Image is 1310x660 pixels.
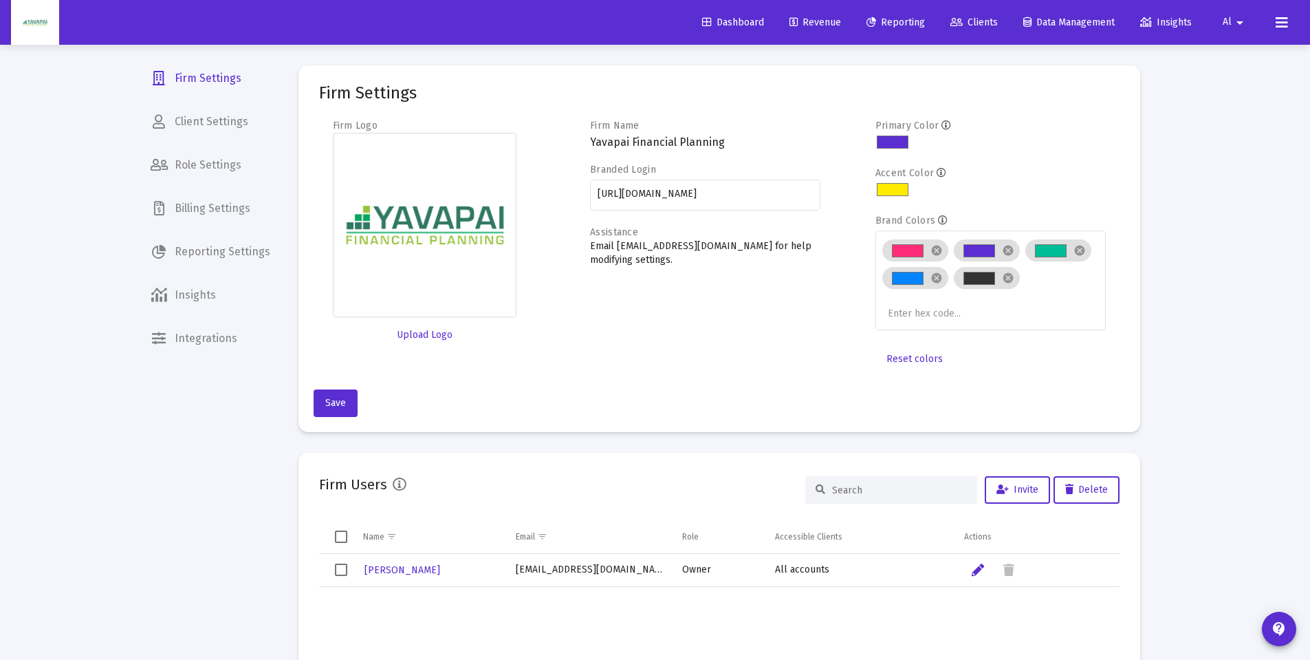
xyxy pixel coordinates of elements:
[353,520,506,553] td: Column Name
[875,120,939,131] label: Primary Color
[930,244,943,257] mat-icon: cancel
[886,353,943,365] span: Reset colors
[333,120,378,131] label: Firm Logo
[363,560,441,580] a: [PERSON_NAME]
[590,226,638,238] label: Assistance
[1023,17,1115,28] span: Data Management
[888,308,991,319] input: Enter hex code...
[950,17,998,28] span: Clients
[140,105,281,138] a: Client Settings
[1271,621,1287,637] mat-icon: contact_support
[516,531,535,542] div: Email
[590,133,820,152] h3: Yavapai Financial Planning
[775,564,829,575] span: All accounts
[789,17,841,28] span: Revenue
[939,9,1009,36] a: Clients
[702,17,764,28] span: Dashboard
[537,531,547,542] span: Show filter options for column 'Email'
[832,485,967,496] input: Search
[140,192,281,225] a: Billing Settings
[1129,9,1203,36] a: Insights
[765,520,954,553] td: Column Accessible Clients
[1002,244,1014,257] mat-icon: cancel
[397,329,452,341] span: Upload Logo
[875,167,934,179] label: Accent Color
[1002,272,1014,284] mat-icon: cancel
[875,345,954,373] button: Reset colors
[1012,9,1126,36] a: Data Management
[996,484,1038,496] span: Invite
[314,390,358,417] button: Save
[691,9,775,36] a: Dashboard
[140,279,281,312] a: Insights
[866,17,925,28] span: Reporting
[335,531,347,543] div: Select all
[140,62,281,95] a: Firm Settings
[140,149,281,182] a: Role Settings
[506,520,673,553] td: Column Email
[875,215,935,226] label: Brand Colors
[319,473,387,496] h2: Firm Users
[1206,8,1265,36] button: Al
[882,237,1098,322] mat-chip-list: Brand colors
[855,9,936,36] a: Reporting
[319,86,417,100] mat-card-title: Firm Settings
[386,531,397,542] span: Show filter options for column 'Name'
[140,322,281,355] a: Integrations
[682,531,699,542] div: Role
[930,272,943,284] mat-icon: cancel
[506,554,673,587] td: [EMAIL_ADDRESS][DOMAIN_NAME]
[778,9,852,36] a: Revenue
[363,531,384,542] div: Name
[364,564,440,576] span: [PERSON_NAME]
[590,239,820,267] p: Email [EMAIL_ADDRESS][DOMAIN_NAME] for help modifying settings.
[140,235,281,268] a: Reporting Settings
[1073,244,1086,257] mat-icon: cancel
[1054,476,1120,504] button: Delete
[682,564,711,575] span: Owner
[775,531,842,542] div: Accessible Clients
[985,476,1050,504] button: Invite
[590,120,640,131] label: Firm Name
[325,397,346,409] span: Save
[21,9,49,36] img: Dashboard
[333,133,517,317] img: Firm logo
[954,520,1119,553] td: Column Actions
[1223,17,1232,28] span: Al
[590,164,656,175] label: Branded Login
[333,321,517,349] button: Upload Logo
[1065,484,1108,496] span: Delete
[1232,9,1248,36] mat-icon: arrow_drop_down
[964,531,992,542] div: Actions
[673,520,765,553] td: Column Role
[335,564,347,576] div: Select row
[1140,17,1192,28] span: Insights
